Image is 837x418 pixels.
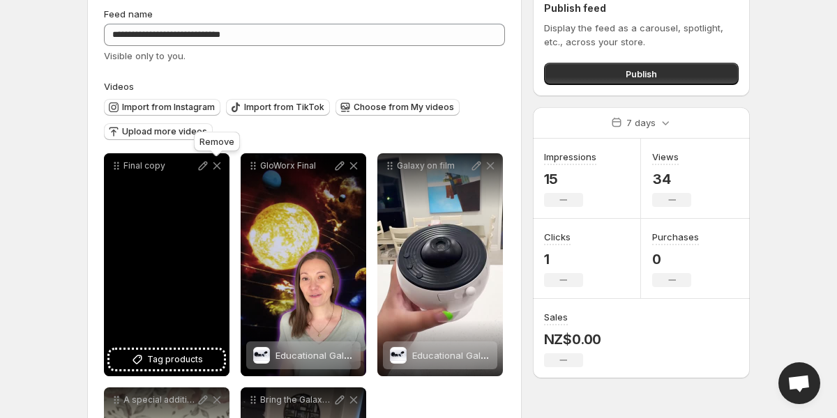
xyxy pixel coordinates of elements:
h2: Publish feed [544,1,739,15]
h3: Clicks [544,230,571,244]
div: Final copyTag products [104,153,229,376]
button: Publish [544,63,739,85]
span: Educational Galaxy Projector [276,350,402,361]
p: Bring the Galaxy to your room one disc at a time [260,394,333,405]
p: Final copy [123,160,196,171]
p: GloWorx Final [260,160,333,171]
p: A special addition to Islas bedtime routine gloworx [123,394,196,405]
h3: Impressions [544,150,596,164]
span: Publish [626,67,657,81]
span: Import from Instagram [122,102,215,113]
button: Upload more videos [104,123,213,140]
h3: Purchases [652,230,699,244]
p: 0 [652,251,699,268]
span: Videos [104,81,134,92]
span: Upload more videos [122,126,207,137]
h3: Views [652,150,679,164]
a: Open chat [778,362,820,404]
button: Import from Instagram [104,99,220,116]
p: Display the feed as a carousel, spotlight, etc., across your store. [544,21,739,49]
span: Feed name [104,8,153,20]
p: 1 [544,251,583,268]
button: Import from TikTok [226,99,330,116]
h3: Sales [544,310,568,324]
span: Visible only to you. [104,50,186,61]
p: 34 [652,171,691,187]
p: 7 days [626,116,656,130]
button: Tag products [110,350,224,369]
span: Choose from My videos [354,102,454,113]
span: Import from TikTok [244,102,324,113]
p: NZ$0.00 [544,331,602,348]
span: Tag products [147,353,203,366]
p: 15 [544,171,596,187]
span: Educational Galaxy Projector [412,350,538,361]
p: Galaxy on film [397,160,469,171]
div: GloWorx FinalEducational Galaxy ProjectorEducational Galaxy Projector [241,153,366,376]
div: Galaxy on filmEducational Galaxy ProjectorEducational Galaxy Projector [377,153,503,376]
button: Choose from My videos [335,99,460,116]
